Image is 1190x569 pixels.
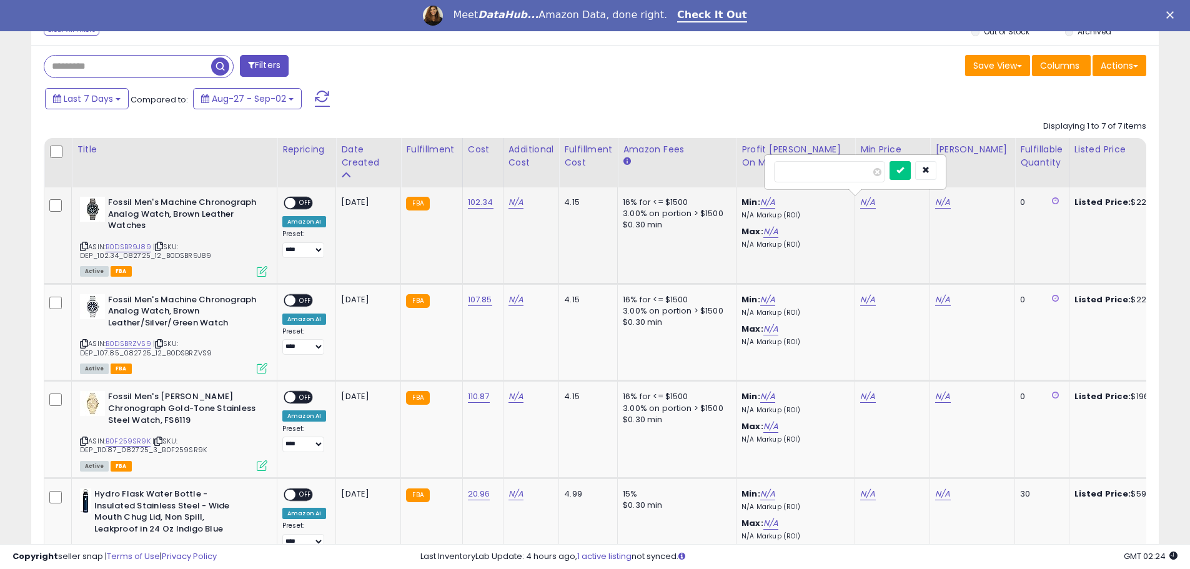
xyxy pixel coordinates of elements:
label: Out of Stock [984,26,1029,37]
div: [DATE] [341,294,391,305]
a: Check It Out [677,9,747,22]
a: N/A [860,390,875,403]
div: $225.00 [1074,197,1178,208]
span: Columns [1040,59,1079,72]
a: N/A [508,196,523,209]
a: N/A [935,488,950,500]
div: seller snap | | [12,551,217,563]
b: Listed Price: [1074,488,1131,500]
div: [DATE] [341,197,391,208]
div: 3.00% on portion > $1500 [623,305,726,317]
span: OFF [295,490,315,500]
div: ASIN: [80,294,267,373]
div: Amazon AI [282,216,326,227]
div: $225.00 [1074,294,1178,305]
i: DataHub... [478,9,538,21]
div: 0 [1020,391,1059,402]
b: Max: [741,517,763,529]
span: OFF [295,198,315,209]
a: N/A [760,390,775,403]
span: Last 7 Days [64,92,113,105]
button: Last 7 Days [45,88,129,109]
p: N/A Markup (ROI) [741,309,845,317]
a: B0DSBRZVS9 [106,339,151,349]
small: FBA [406,391,429,405]
b: Fossil Men's Machine Chronograph Analog Watch, Brown Leather Watches [108,197,260,235]
div: 16% for <= $1500 [623,197,726,208]
span: 2025-09-10 02:24 GMT [1124,550,1178,562]
div: Amazon AI [282,314,326,325]
button: Aug-27 - Sep-02 [193,88,302,109]
a: N/A [935,196,950,209]
span: All listings currently available for purchase on Amazon [80,461,109,472]
a: N/A [763,517,778,530]
b: Fossil Men's [PERSON_NAME] Chronograph Gold-Tone Stainless Steel Watch, FS6119 [108,391,260,429]
div: Fulfillable Quantity [1020,143,1063,169]
span: FBA [111,364,132,374]
label: Archived [1078,26,1111,37]
a: N/A [860,196,875,209]
div: Close [1166,11,1179,19]
span: OFF [295,295,315,305]
span: | SKU: DEP_107.85_082725_12_B0DSBRZVS9 [80,339,212,357]
div: 3.00% on portion > $1500 [623,208,726,219]
div: 4.15 [564,391,608,402]
p: N/A Markup (ROI) [741,406,845,415]
img: 41XXQ-IbKTL._SL40_.jpg [80,197,105,222]
a: N/A [763,225,778,238]
div: 30 [1020,488,1059,500]
b: Listed Price: [1074,196,1131,208]
b: Max: [741,420,763,432]
b: Max: [741,225,763,237]
div: [DATE] [341,488,391,500]
div: ASIN: [80,197,267,275]
strong: Copyright [12,550,58,562]
div: 0 [1020,294,1059,305]
div: Meet Amazon Data, done right. [453,9,667,21]
div: Date Created [341,143,395,169]
a: 107.85 [468,294,492,306]
small: FBA [406,294,429,308]
div: $0.30 min [623,317,726,328]
a: N/A [508,488,523,500]
div: $196.00 [1074,391,1178,402]
b: Hydro Flask Water Bottle - Insulated Stainless Steel - Wide Mouth Chug Lid, Non Spill, Leakproof ... [94,488,246,538]
a: B0DSBR9J89 [106,242,151,252]
small: Amazon Fees. [623,156,630,167]
th: The percentage added to the cost of goods (COGS) that forms the calculator for Min & Max prices. [736,138,855,187]
div: 4.15 [564,294,608,305]
div: $0.30 min [623,414,726,425]
a: N/A [763,420,778,433]
div: ASIN: [80,391,267,470]
div: Listed Price [1074,143,1183,156]
img: 41Bjx54P8cL._SL40_.jpg [80,294,105,319]
button: Save View [965,55,1030,76]
small: FBA [406,488,429,502]
b: Listed Price: [1074,294,1131,305]
div: 16% for <= $1500 [623,294,726,305]
img: 21zVNkM1tpL._SL40_.jpg [80,488,91,513]
span: Aug-27 - Sep-02 [212,92,286,105]
div: Last InventoryLab Update: 4 hours ago, not synced. [420,551,1178,563]
span: All listings currently available for purchase on Amazon [80,364,109,374]
div: Profit [PERSON_NAME] on Min/Max [741,143,850,169]
div: 4.99 [564,488,608,500]
span: FBA [111,266,132,277]
div: Cost [468,143,498,156]
a: B0F259SR9K [106,436,151,447]
a: N/A [860,294,875,306]
img: Profile image for Georgie [423,6,443,26]
button: Columns [1032,55,1091,76]
b: Max: [741,323,763,335]
b: Min: [741,390,760,402]
p: N/A Markup (ROI) [741,240,845,249]
span: | SKU: DEP_110.87_082725_3_B0F259SR9K [80,436,207,455]
a: Terms of Use [107,550,160,562]
div: [PERSON_NAME] [935,143,1009,156]
button: Actions [1093,55,1146,76]
a: N/A [760,294,775,306]
a: 110.87 [468,390,490,403]
small: FBA [406,197,429,210]
div: Amazon AI [282,508,326,519]
div: [DATE] [341,391,391,402]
